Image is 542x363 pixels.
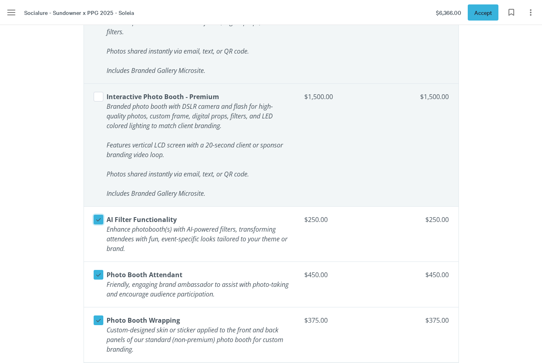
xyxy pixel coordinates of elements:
span: Includes Branded Gallery Microsite. [107,189,205,198]
span: $250.00 [304,213,363,226]
span: $450.00 [425,270,449,279]
span: Photo Booth Attendant [107,270,182,279]
span: Photos shared instantly via email, text, or QR code. [107,170,249,178]
span: Custom-designed skin or sticker applied to the front and back panels of our standard (non-premium... [107,326,285,354]
span: Accept [474,8,492,17]
span: Branded photo booth with DSLR camera and flash for high-quality photos, custom frame, digital pro... [107,102,274,130]
span: Interactive Photo Booth - Premium [107,92,219,101]
span: Includes Branded Gallery Microsite. [107,66,205,75]
span: Socialure - Sundowner x PPG 2025 - Soleia [24,8,134,17]
span: Friendly, engaging brand ambassador to assist with photo-taking and encourage audience participat... [107,280,290,299]
span: $375.00 [304,314,363,327]
span: Enhance photobooth(s) with AI-powered filters, transforming attendees with fun, event-specific lo... [107,225,289,253]
span: AI Filter Functionality [107,215,177,224]
button: Menu [3,4,19,21]
button: Page options [523,4,539,21]
span: Photo Booth Wrapping [107,316,180,325]
span: $1,500.00 [304,90,363,103]
span: Photos shared instantly via email, text, or QR code. [107,47,249,56]
span: Branded photo booth with custom frame, digital props, and filters. [107,18,275,36]
span: Features vertical LCD screen with a 20-second client or sponsor branding video loop. [107,141,285,159]
span: $6,366.00 [436,8,461,17]
span: $375.00 [425,316,449,325]
span: $450.00 [304,268,363,281]
button: Accept [468,4,498,21]
span: $1,500.00 [420,92,449,101]
span: $250.00 [425,215,449,224]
